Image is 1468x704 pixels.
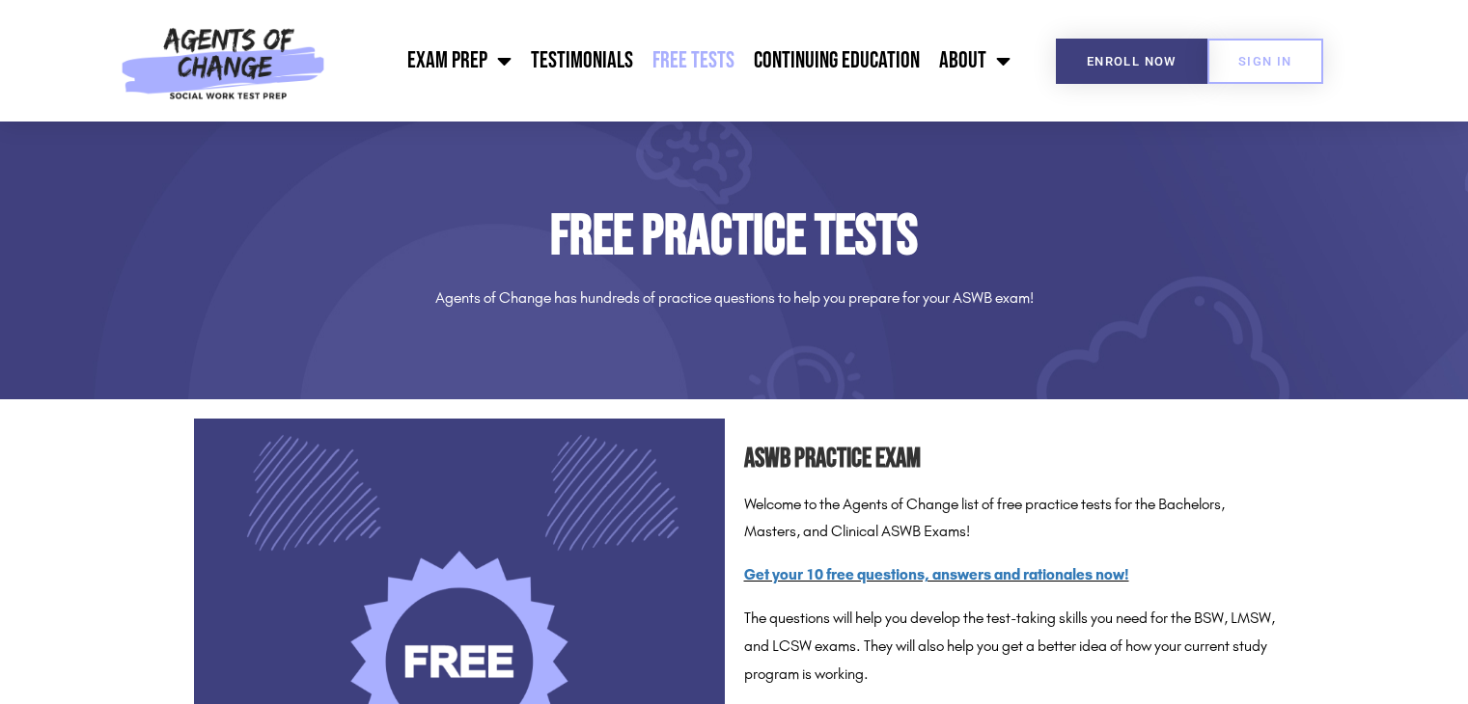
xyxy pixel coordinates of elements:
a: About [929,37,1020,85]
a: Enroll Now [1056,39,1207,84]
a: Free Tests [643,37,744,85]
a: Testimonials [521,37,643,85]
p: Agents of Change has hundreds of practice questions to help you prepare for your ASWB exam! [194,284,1275,312]
p: Welcome to the Agents of Change list of free practice tests for the Bachelors, Masters, and Clini... [744,491,1275,547]
h1: Free Practice Tests [194,208,1275,265]
a: SIGN IN [1207,39,1323,84]
a: Get your 10 free questions, answers and rationales now! [744,565,1129,583]
span: SIGN IN [1238,55,1292,68]
p: The questions will help you develop the test-taking skills you need for the BSW, LMSW, and LCSW e... [744,605,1275,688]
span: Enroll Now [1087,55,1177,68]
h2: ASWB Practice Exam [744,438,1275,481]
a: Exam Prep [398,37,521,85]
a: Continuing Education [744,37,929,85]
nav: Menu [335,37,1020,85]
